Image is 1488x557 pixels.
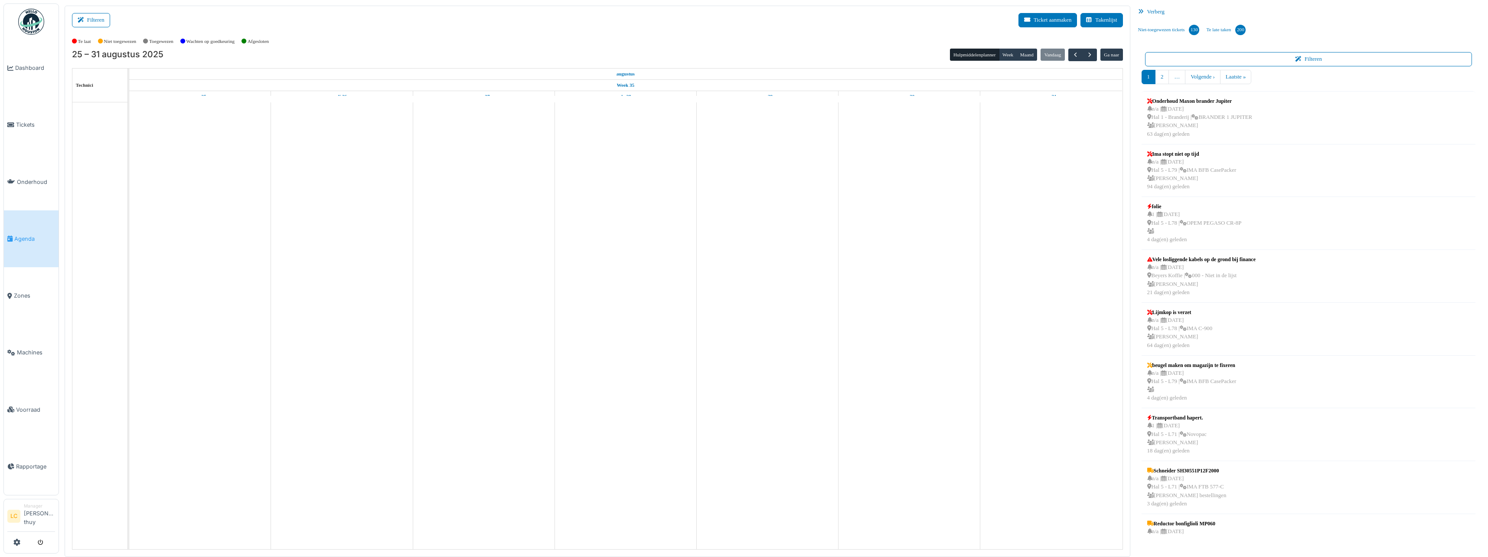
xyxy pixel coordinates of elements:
span: Rapportage [16,462,55,471]
div: 200 [1235,25,1246,35]
div: 1 | [DATE] Hal 5 - L78 | OPEM PEGASO CR-8P 4 dag(en) geleden [1147,210,1242,244]
a: Niet-toegewezen tickets [1135,18,1203,42]
a: 31 augustus 2025 [1044,91,1059,102]
div: folie [1147,203,1242,210]
div: Verberg [1135,6,1483,18]
h2: 25 – 31 augustus 2025 [72,49,163,60]
a: LC Manager[PERSON_NAME] thuy [7,503,55,532]
span: Machines [17,348,55,357]
div: Onderhoud Maxon brander Jupiter [1147,97,1253,105]
li: LC [7,510,20,523]
a: Laatste » [1220,70,1252,84]
button: Volgende [1082,49,1096,61]
a: Vele losliggende kabels op de grond bij finance n/a |[DATE] Beyers Koffie |000 - Niet in de lijst... [1145,253,1258,299]
div: n/a | [DATE] Beyers Koffie | 000 - Niet in de lijst [PERSON_NAME] 21 dag(en) geleden [1147,263,1256,297]
span: Agenda [14,235,55,243]
li: [PERSON_NAME] thuy [24,503,55,530]
div: n/a | [DATE] Hal 5 - L78 | IMA C-900 [PERSON_NAME] 64 dag(en) geleden [1147,316,1212,350]
button: Takenlijst [1080,13,1123,27]
button: Maand [1016,49,1037,61]
a: Machines [4,324,59,381]
a: Transportband hapert. 1 |[DATE] Hal 5 - L71 |Novopac [PERSON_NAME]18 dag(en) geleden [1145,412,1209,457]
div: n/a | [DATE] Hal 5 - L71 | IMA FTB 577-C [PERSON_NAME] bestellingen 3 dag(en) geleden [1147,475,1227,508]
a: 28 augustus 2025 [618,91,633,102]
a: 30 augustus 2025 [902,91,917,102]
nav: pager [1142,70,1476,91]
a: beugel maken om magazijn te fixeren n/a |[DATE] Hal 5 - L79 |IMA BFB CasePacker 4 dag(en) geleden [1145,359,1239,405]
button: Ticket aanmaken [1018,13,1077,27]
a: folie 1 |[DATE] Hal 5 - L78 |OPEM PEGASO CR-8P 4 dag(en) geleden [1145,200,1244,246]
div: Transportband hapert. [1147,414,1207,422]
button: Week [999,49,1017,61]
a: Schneider SH30551P12F2000 n/a |[DATE] Hal 5 - L71 |IMA FTB 577-C [PERSON_NAME] bestellingen3 dag(... [1145,465,1229,510]
div: Vele losliggende kabels op de grond bij finance [1147,256,1256,263]
a: … [1168,70,1185,84]
button: Ga naar [1100,49,1123,61]
a: Voorraad [4,381,59,438]
div: 1 | [DATE] Hal 5 - L71 | Novopac [PERSON_NAME] 18 dag(en) geleden [1147,422,1207,455]
a: 25 augustus 2025 [192,91,209,102]
button: Vandaag [1041,49,1064,61]
label: Wachten op goedkeuring [186,38,235,45]
a: Ima stopt niet op tijd n/a |[DATE] Hal 5 - L79 |IMA BFB CasePacker [PERSON_NAME]94 dag(en) geleden [1145,148,1239,193]
label: Toegewezen [149,38,173,45]
span: Voorraad [16,406,55,414]
button: Filteren [72,13,110,27]
label: Niet toegewezen [104,38,136,45]
a: Onderhoud [4,154,59,210]
a: 27 augustus 2025 [476,91,492,102]
div: Reductor bonfiglioli MP060 [1147,520,1227,528]
label: Te laat [78,38,91,45]
div: n/a | [DATE] Hal 5 - L79 | IMA BFB CasePacker [PERSON_NAME] 94 dag(en) geleden [1147,158,1237,191]
div: Ima stopt niet op tijd [1147,150,1237,158]
a: Rapportage [4,438,59,495]
div: beugel maken om magazijn te fixeren [1147,361,1237,369]
span: Tickets [16,121,55,129]
a: Dashboard [4,39,59,96]
a: Lijmkop is verzet n/a |[DATE] Hal 5 - L78 |IMA C-900 [PERSON_NAME]64 dag(en) geleden [1145,306,1214,352]
button: Filteren [1145,52,1472,66]
a: Agenda [4,210,59,267]
span: Dashboard [15,64,55,72]
span: Onderhoud [17,178,55,186]
div: Lijmkop is verzet [1147,308,1212,316]
div: Schneider SH30551P12F2000 [1147,467,1227,475]
div: n/a | [DATE] Hal 1 - Branderij | BRANDER 1 JUPITER [PERSON_NAME] 63 dag(en) geleden [1147,105,1253,138]
button: Hulpmiddelenplanner [950,49,999,61]
a: Te late taken [1203,18,1249,42]
a: Onderhoud Maxon brander Jupiter n/a |[DATE] Hal 1 - Branderij |BRANDER 1 JUPITER [PERSON_NAME]63 ... [1145,95,1255,141]
div: Manager [24,503,55,509]
button: Vorige [1068,49,1083,61]
a: Tickets [4,96,59,153]
div: n/a | [DATE] Hal 5 - L79 | IMA BFB CasePacker 4 dag(en) geleden [1147,369,1237,403]
span: Technici [76,82,93,88]
a: Zones [4,267,59,324]
a: 26 augustus 2025 [335,91,349,102]
a: 1 [1142,70,1155,84]
a: 2 [1155,70,1169,84]
div: 130 [1189,25,1199,35]
a: Volgende › [1185,70,1220,84]
a: 29 augustus 2025 [760,91,775,102]
img: Badge_color-CXgf-gQk.svg [18,9,44,35]
a: 25 augustus 2025 [614,69,637,79]
span: Zones [14,292,55,300]
label: Afgesloten [248,38,269,45]
a: Week 35 [614,80,636,91]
